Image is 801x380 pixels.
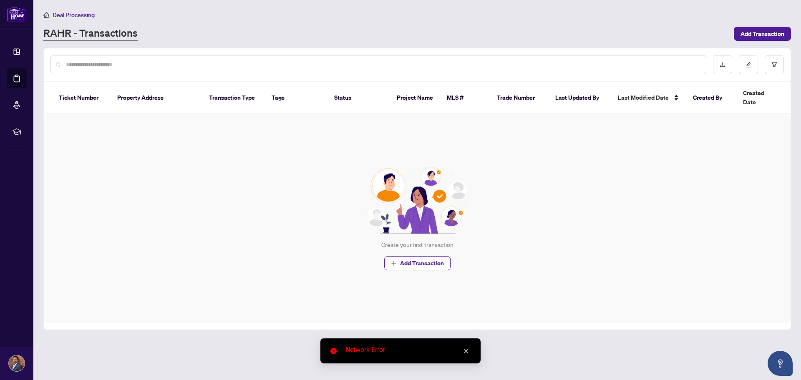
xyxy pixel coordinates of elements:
[363,167,471,234] img: Null State Icon
[461,347,471,356] a: Close
[768,351,793,376] button: Open asap
[549,82,611,114] th: Last Updated By
[618,93,669,102] span: Last Modified Date
[765,55,784,74] button: filter
[53,11,95,19] span: Deal Processing
[490,82,549,114] th: Trade Number
[345,345,471,355] div: Network Error
[330,348,337,354] span: close-circle
[7,6,27,22] img: logo
[381,240,453,249] div: Create your first transaction
[391,260,397,266] span: plus
[400,257,444,270] span: Add Transaction
[111,82,202,114] th: Property Address
[327,82,390,114] th: Status
[739,55,758,74] button: edit
[611,82,686,114] th: Last Modified Date
[736,82,795,114] th: Created Date
[390,82,440,114] th: Project Name
[384,256,451,270] button: Add Transaction
[734,27,791,41] button: Add Transaction
[202,82,265,114] th: Transaction Type
[743,88,778,107] span: Created Date
[746,62,751,68] span: edit
[265,82,327,114] th: Tags
[463,348,469,354] span: close
[440,82,490,114] th: MLS #
[43,12,49,18] span: home
[713,55,732,74] button: download
[43,26,138,41] a: RAHR - Transactions
[741,27,784,40] span: Add Transaction
[9,355,25,371] img: Profile Icon
[771,62,777,68] span: filter
[686,82,736,114] th: Created By
[52,82,111,114] th: Ticket Number
[720,62,725,68] span: download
